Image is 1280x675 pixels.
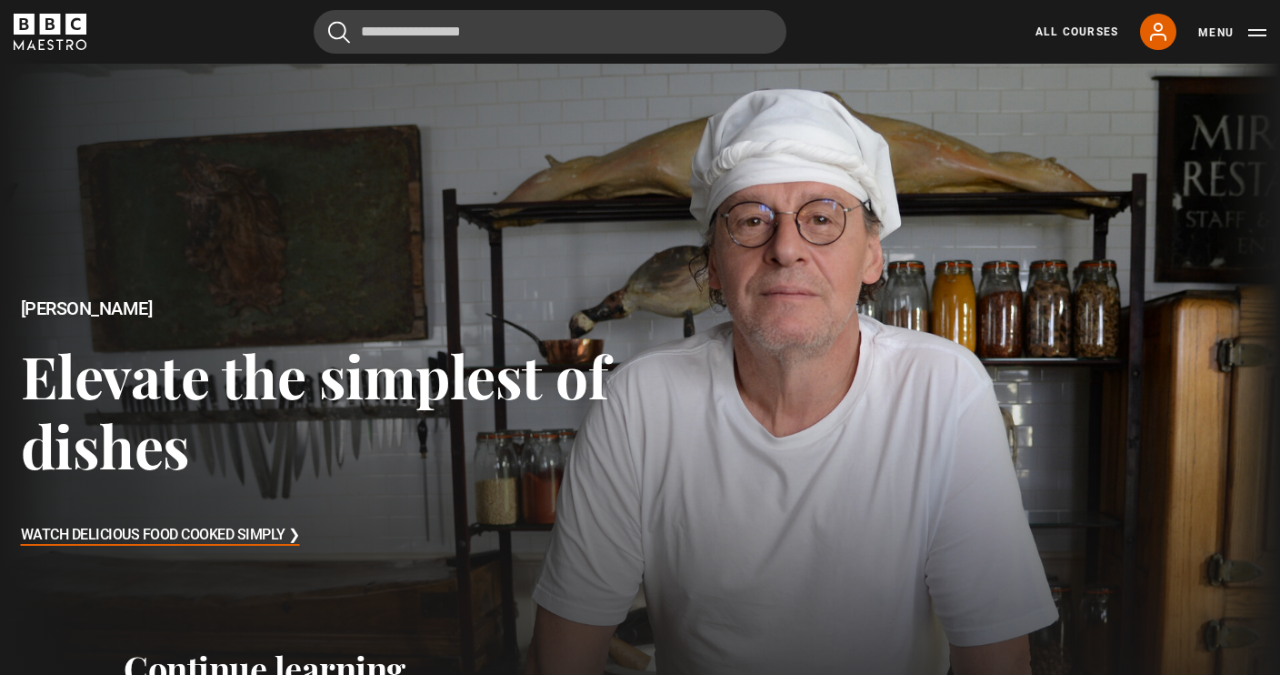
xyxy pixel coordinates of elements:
svg: BBC Maestro [14,14,86,50]
input: Search [314,10,786,54]
button: Toggle navigation [1198,24,1266,42]
h3: Watch Delicious Food Cooked Simply ❯ [21,522,300,549]
a: All Courses [1035,24,1118,40]
button: Submit the search query [328,21,350,44]
h2: [PERSON_NAME] [21,298,641,319]
h3: Elevate the simplest of dishes [21,340,641,481]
